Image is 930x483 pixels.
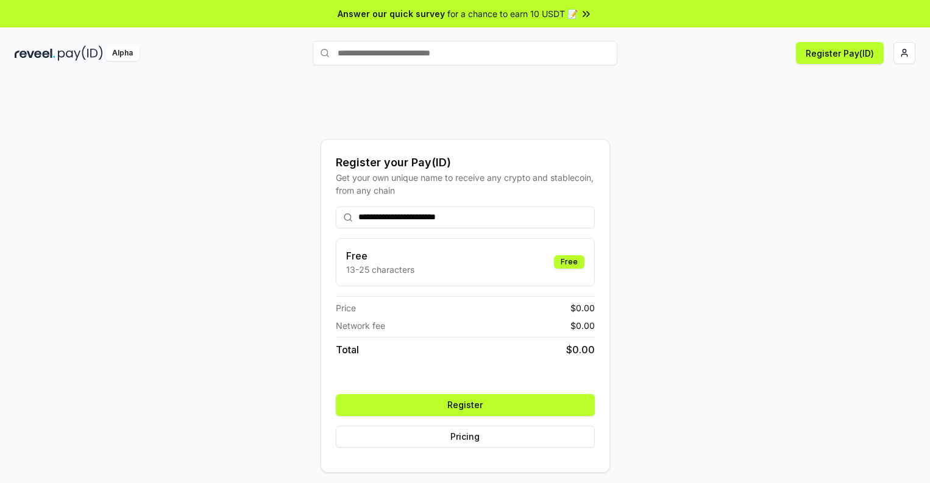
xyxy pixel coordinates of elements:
[336,154,595,171] div: Register your Pay(ID)
[338,7,445,20] span: Answer our quick survey
[346,263,414,276] p: 13-25 characters
[336,319,385,332] span: Network fee
[336,301,356,314] span: Price
[336,394,595,416] button: Register
[570,301,595,314] span: $ 0.00
[15,46,55,61] img: reveel_dark
[447,7,578,20] span: for a chance to earn 10 USDT 📝
[570,319,595,332] span: $ 0.00
[554,255,584,269] div: Free
[336,171,595,197] div: Get your own unique name to receive any crypto and stablecoin, from any chain
[336,342,359,357] span: Total
[566,342,595,357] span: $ 0.00
[796,42,884,64] button: Register Pay(ID)
[346,249,414,263] h3: Free
[336,426,595,448] button: Pricing
[105,46,140,61] div: Alpha
[58,46,103,61] img: pay_id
